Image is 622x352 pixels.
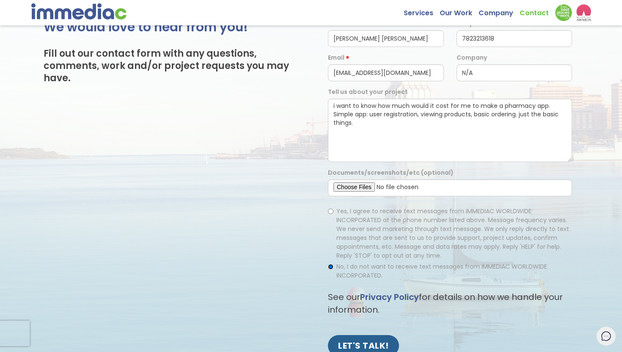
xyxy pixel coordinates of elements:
[457,53,487,62] label: Company
[31,3,127,19] img: immediac
[328,88,408,96] label: Tell us about your project
[328,168,454,177] label: Documents/screenshots/etc (optional)
[328,53,344,62] label: Email
[440,4,479,17] a: Our Work
[404,4,440,17] a: Services
[360,291,419,303] a: Privacy Policy
[328,291,572,316] p: See our for details on how we handle your information.
[520,4,555,17] a: Contact
[576,4,591,21] img: logo2_wea_nobg.webp
[336,207,569,260] span: Yes, I agree to receive text messages from IMMEDIAC WORLDWIDE INCORPORATED at the phone number li...
[328,209,333,214] input: Yes, I agree to receive text messages from IMMEDIAC WORLDWIDE INCORPORATED at the phone number li...
[328,264,333,269] input: No, I do not want to receive text messages from IMMEDIAC WORLDWIDE INCORPORATED.
[336,262,547,280] span: No, I do not want to receive text messages from IMMEDIAC WORLDWIDE INCORPORATED.
[555,4,572,21] img: Down
[479,4,520,17] a: Company
[44,48,294,84] h3: Fill out our contact form with any questions, comments, work and/or project requests you may have.
[44,19,294,35] h2: We would love to hear from you!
